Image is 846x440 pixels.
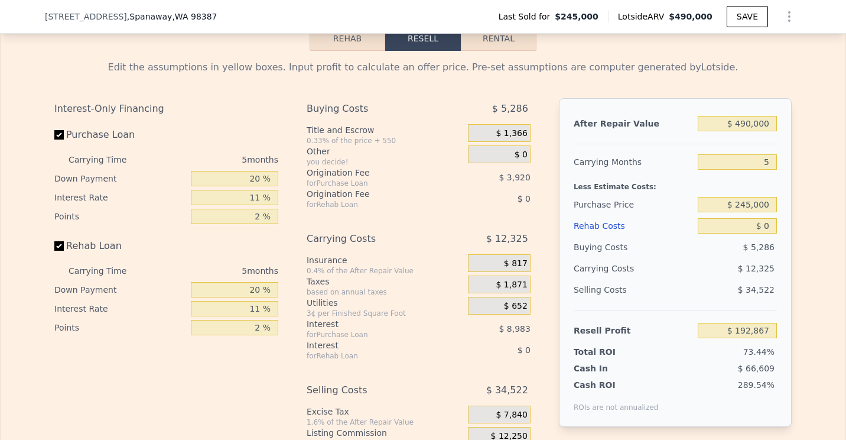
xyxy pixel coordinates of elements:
span: $ 1,871 [496,280,527,290]
div: Carrying Costs [307,228,438,250]
div: Selling Costs [574,279,693,300]
button: SAVE [727,6,768,27]
div: 5 months [150,150,278,169]
div: 3¢ per Finished Square Foot [307,309,463,318]
span: $ 5,286 [492,98,528,119]
div: for Purchase Loan [307,330,438,339]
label: Purchase Loan [54,124,186,145]
div: 0.4% of the After Repair Value [307,266,463,276]
span: $ 0 [518,345,531,355]
div: ROIs are not annualized [574,391,659,412]
span: 289.54% [738,380,775,390]
div: Carrying Costs [574,258,647,279]
div: Interest [307,339,438,351]
div: 0.33% of the price + 550 [307,136,463,145]
span: Lotside ARV [618,11,669,22]
div: Resell Profit [574,320,693,341]
span: $ 34,522 [738,285,775,295]
div: Edit the assumptions in yellow boxes. Input profit to calculate an offer price. Pre-set assumptio... [54,60,792,75]
div: Less Estimate Costs: [574,173,777,194]
div: Excise Tax [307,406,463,418]
span: $ 0 [518,194,531,203]
div: Listing Commission [307,427,463,439]
div: 5 months [150,261,278,280]
span: $ 66,609 [738,364,775,373]
div: for Purchase Loan [307,179,438,188]
button: Rehab [310,26,385,51]
div: Carrying Months [574,151,693,173]
span: $ 0 [515,150,528,160]
div: based on annual taxes [307,287,463,297]
button: Show Options [777,5,801,28]
div: Cash ROI [574,379,659,391]
button: Resell [385,26,461,51]
span: $ 1,366 [496,128,527,139]
div: Carrying Time [69,261,145,280]
span: , Spanaway [127,11,217,22]
input: Purchase Loan [54,130,64,140]
div: for Rehab Loan [307,200,438,209]
div: Interest-Only Financing [54,98,278,119]
div: Buying Costs [307,98,438,119]
span: , WA 98387 [172,12,217,21]
div: Origination Fee [307,188,438,200]
span: $ 8,983 [499,324,530,334]
span: Last Sold for [499,11,555,22]
button: Rental [461,26,536,51]
div: Carrying Time [69,150,145,169]
div: Cash In [574,363,647,374]
div: Buying Costs [574,237,693,258]
span: $ 817 [504,258,528,269]
div: Total ROI [574,346,647,358]
div: Origination Fee [307,167,438,179]
div: Other [307,145,463,157]
span: $ 7,840 [496,410,527,420]
div: Utilities [307,297,463,309]
div: After Repair Value [574,113,693,134]
label: Rehab Loan [54,235,186,257]
div: Down Payment [54,280,186,299]
div: Taxes [307,276,463,287]
span: $ 652 [504,301,528,312]
span: $ 12,325 [486,228,528,250]
div: Rehab Costs [574,215,693,237]
div: Interest [307,318,438,330]
div: Down Payment [54,169,186,188]
div: 1.6% of the After Repair Value [307,418,463,427]
div: you decide! [307,157,463,167]
span: $490,000 [669,12,712,21]
div: Interest Rate [54,299,186,318]
div: for Rehab Loan [307,351,438,361]
span: $ 3,920 [499,173,530,182]
span: 73.44% [743,347,775,357]
div: Purchase Price [574,194,693,215]
div: Title and Escrow [307,124,463,136]
span: $ 5,286 [743,242,775,252]
span: $245,000 [555,11,598,22]
div: Insurance [307,254,463,266]
div: Points [54,318,186,337]
span: [STREET_ADDRESS] [45,11,127,22]
div: Interest Rate [54,188,186,207]
span: $ 34,522 [486,380,528,401]
div: Points [54,207,186,226]
div: Selling Costs [307,380,438,401]
input: Rehab Loan [54,241,64,251]
span: $ 12,325 [738,264,775,273]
